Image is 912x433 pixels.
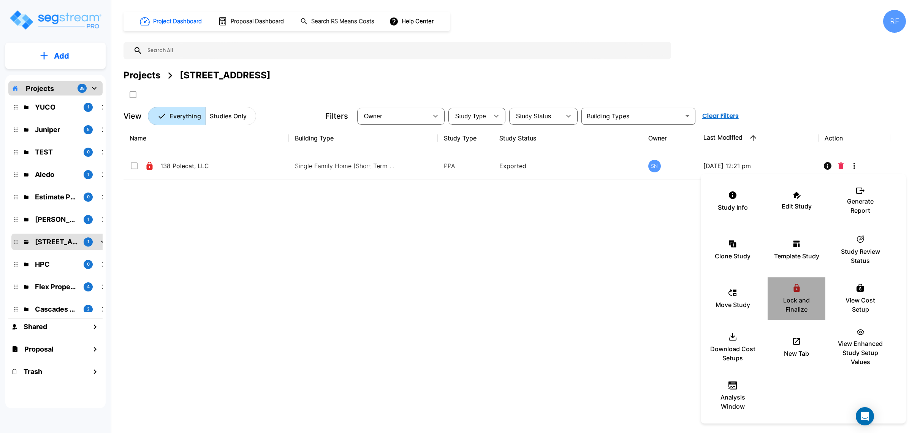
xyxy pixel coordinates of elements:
p: Study Info [718,203,748,212]
p: New Tab [784,349,809,358]
p: Download Cost Setups [710,344,755,363]
p: Move Study [716,300,750,309]
p: Study Review Status [838,247,883,265]
p: Clone Study [715,252,750,261]
p: Lock and Finalize [774,296,819,314]
p: Template Study [774,252,819,261]
p: Analysis Window [710,393,755,411]
p: Edit Study [782,202,812,211]
p: View Enhanced Study Setup Values [838,339,883,366]
div: Open Intercom Messenger [856,407,874,425]
p: View Cost Setup [838,296,883,314]
p: Generate Report [838,197,883,215]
